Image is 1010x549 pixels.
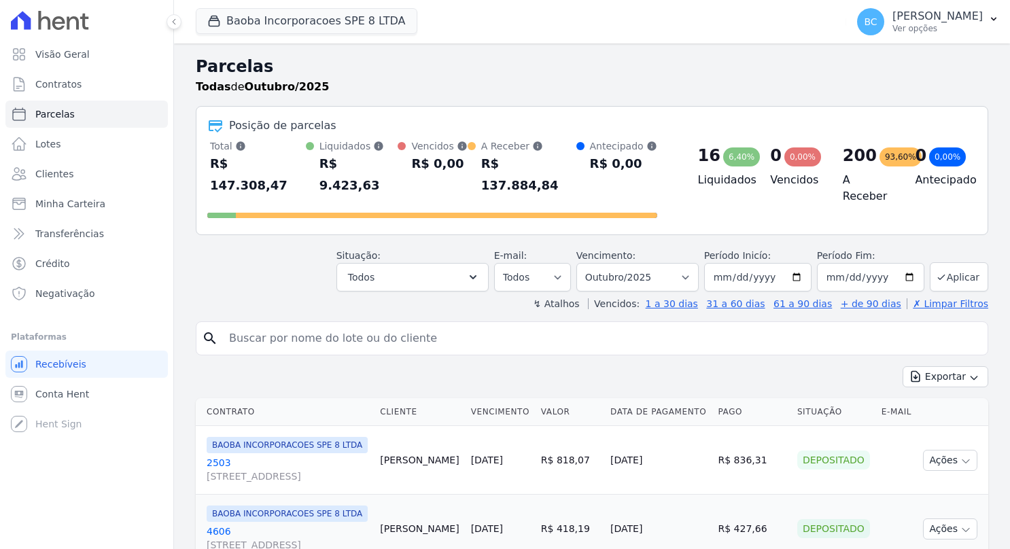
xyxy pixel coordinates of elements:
h2: Parcelas [196,54,988,79]
div: R$ 0,00 [411,153,467,175]
span: Negativação [35,287,95,300]
span: Clientes [35,167,73,181]
button: Aplicar [930,262,988,291]
h4: Liquidados [698,172,749,188]
h4: A Receber [843,172,894,205]
div: 6,40% [723,147,760,166]
th: Vencimento [466,398,536,426]
a: [DATE] [471,455,503,465]
label: Vencimento: [576,250,635,261]
span: Minha Carteira [35,197,105,211]
th: Cliente [375,398,465,426]
div: 93,60% [880,147,922,166]
a: ✗ Limpar Filtros [907,298,988,309]
div: 0 [915,145,926,166]
div: Total [210,139,306,153]
span: Parcelas [35,107,75,121]
a: Minha Carteira [5,190,168,217]
th: Valor [536,398,605,426]
div: 16 [698,145,720,166]
div: R$ 137.884,84 [481,153,576,196]
a: Contratos [5,71,168,98]
label: Vencidos: [588,298,640,309]
th: Contrato [196,398,375,426]
a: Visão Geral [5,41,168,68]
strong: Outubro/2025 [245,80,330,93]
input: Buscar por nome do lote ou do cliente [221,325,982,352]
span: Recebíveis [35,357,86,371]
button: Ações [923,450,977,471]
button: Ações [923,518,977,539]
span: Contratos [35,77,82,91]
a: + de 90 dias [841,298,901,309]
a: Parcelas [5,101,168,128]
div: Plataformas [11,329,162,345]
td: [PERSON_NAME] [375,426,465,495]
th: E-mail [876,398,918,426]
div: Posição de parcelas [229,118,336,134]
a: Recebíveis [5,351,168,378]
span: Conta Hent [35,387,89,401]
div: 0 [770,145,782,166]
a: 61 a 90 dias [773,298,832,309]
div: R$ 9.423,63 [319,153,398,196]
div: 200 [843,145,877,166]
button: BC [PERSON_NAME] Ver opções [846,3,1010,41]
div: Liquidados [319,139,398,153]
a: Clientes [5,160,168,188]
p: Ver opções [892,23,983,34]
span: Todos [348,269,375,285]
div: Vencidos [411,139,467,153]
a: Transferências [5,220,168,247]
button: Todos [336,263,489,291]
label: Período Inicío: [704,250,771,261]
a: [DATE] [471,523,503,534]
span: Crédito [35,257,70,270]
th: Situação [792,398,876,426]
td: R$ 818,07 [536,426,605,495]
p: de [196,79,329,95]
span: BAOBA INCORPORACOES SPE 8 LTDA [207,506,368,522]
div: Depositado [797,519,870,538]
td: [DATE] [605,426,712,495]
button: Baoba Incorporacoes SPE 8 LTDA [196,8,417,34]
div: Depositado [797,450,870,470]
div: A Receber [481,139,576,153]
span: Transferências [35,227,104,241]
td: R$ 836,31 [712,426,791,495]
a: Conta Hent [5,380,168,408]
a: Crédito [5,250,168,277]
i: search [202,330,218,347]
span: Visão Geral [35,48,90,61]
span: BC [865,17,877,26]
label: E-mail: [494,250,527,261]
label: Situação: [336,250,381,261]
th: Data de Pagamento [605,398,712,426]
label: ↯ Atalhos [533,298,579,309]
span: Lotes [35,137,61,151]
strong: Todas [196,80,231,93]
div: Antecipado [590,139,657,153]
p: [PERSON_NAME] [892,10,983,23]
div: R$ 147.308,47 [210,153,306,196]
button: Exportar [903,366,988,387]
a: Lotes [5,130,168,158]
span: BAOBA INCORPORACOES SPE 8 LTDA [207,437,368,453]
a: 1 a 30 dias [646,298,698,309]
a: Negativação [5,280,168,307]
div: 0,00% [929,147,966,166]
h4: Antecipado [915,172,966,188]
div: R$ 0,00 [590,153,657,175]
span: [STREET_ADDRESS] [207,470,369,483]
th: Pago [712,398,791,426]
a: 31 a 60 dias [706,298,765,309]
h4: Vencidos [770,172,821,188]
div: 0,00% [784,147,821,166]
label: Período Fim: [817,249,924,263]
a: 2503[STREET_ADDRESS] [207,456,369,483]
